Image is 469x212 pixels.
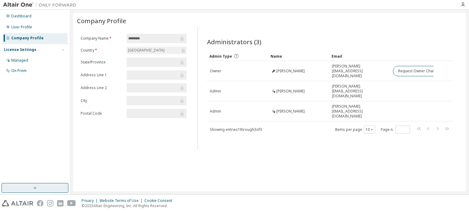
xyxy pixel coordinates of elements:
label: Company Name [81,36,123,41]
div: On Prem [11,68,27,73]
span: Administrators (3) [207,38,261,46]
span: Admin Type [209,54,232,59]
div: Managed [11,58,28,63]
span: Company Profile [77,16,126,25]
label: Address Line 2 [81,85,123,90]
img: facebook.svg [37,200,43,207]
div: User Profile [11,25,32,30]
span: [PERSON_NAME][EMAIL_ADDRESS][DOMAIN_NAME] [332,64,387,78]
img: altair_logo.svg [2,200,33,207]
span: [PERSON_NAME] [276,69,305,74]
span: [PERSON_NAME] [276,89,305,94]
div: Company Profile [11,36,44,41]
div: License Settings [4,47,36,52]
div: Cookie Consent [144,198,176,203]
div: [GEOGRAPHIC_DATA] [127,47,165,54]
div: Email [332,51,388,61]
span: [PERSON_NAME][EMAIL_ADDRESS][DOMAIN_NAME] [332,104,387,119]
span: Items per page [335,126,375,134]
span: Admin [210,89,221,94]
button: 10 [365,127,374,132]
div: Name [271,51,327,61]
label: Country [81,48,123,53]
img: Altair One [3,2,79,8]
label: State/Province [81,60,123,65]
label: Address Line 1 [81,73,123,77]
span: Showing entries 1 through 3 of 3 [210,127,262,132]
div: Privacy [82,198,100,203]
button: Request Owner Change [393,66,445,76]
span: Page n. [381,126,410,134]
span: [PERSON_NAME][EMAIL_ADDRESS][DOMAIN_NAME] [332,84,387,99]
img: linkedin.svg [57,200,64,207]
span: Owner [210,69,221,74]
p: © 2025 Altair Engineering, Inc. All Rights Reserved. [82,203,176,208]
div: Dashboard [11,14,31,19]
div: Website Terms of Use [100,198,144,203]
span: [PERSON_NAME] [276,109,305,114]
label: Postal Code [81,111,123,116]
label: City [81,98,123,103]
img: instagram.svg [47,200,53,207]
div: [GEOGRAPHIC_DATA] [127,47,187,54]
span: Admin [210,109,221,114]
img: youtube.svg [67,200,76,207]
